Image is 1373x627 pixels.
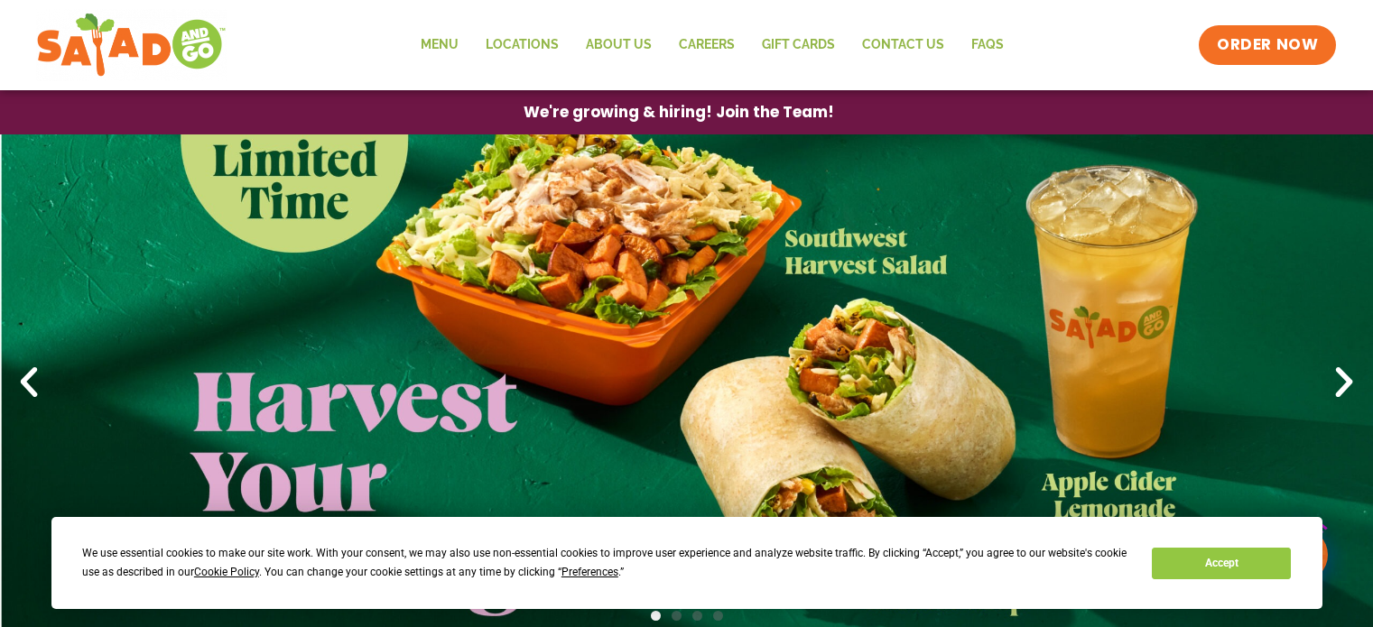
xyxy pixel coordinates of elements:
[849,24,958,66] a: Contact Us
[496,91,861,134] a: We're growing & hiring! Join the Team!
[1152,548,1291,579] button: Accept
[36,9,227,81] img: new-SAG-logo-768×292
[1324,363,1364,402] div: Next slide
[472,24,572,66] a: Locations
[651,611,661,621] span: Go to slide 1
[194,566,259,578] span: Cookie Policy
[1199,25,1336,65] a: ORDER NOW
[407,24,472,66] a: Menu
[958,24,1017,66] a: FAQs
[665,24,748,66] a: Careers
[1217,34,1318,56] span: ORDER NOW
[748,24,849,66] a: GIFT CARDS
[572,24,665,66] a: About Us
[82,544,1130,582] div: We use essential cookies to make our site work. With your consent, we may also use non-essential ...
[9,363,49,402] div: Previous slide
[407,24,1017,66] nav: Menu
[524,105,834,120] span: We're growing & hiring! Join the Team!
[672,611,682,621] span: Go to slide 2
[713,611,723,621] span: Go to slide 4
[51,517,1322,609] div: Cookie Consent Prompt
[561,566,618,578] span: Preferences
[692,611,702,621] span: Go to slide 3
